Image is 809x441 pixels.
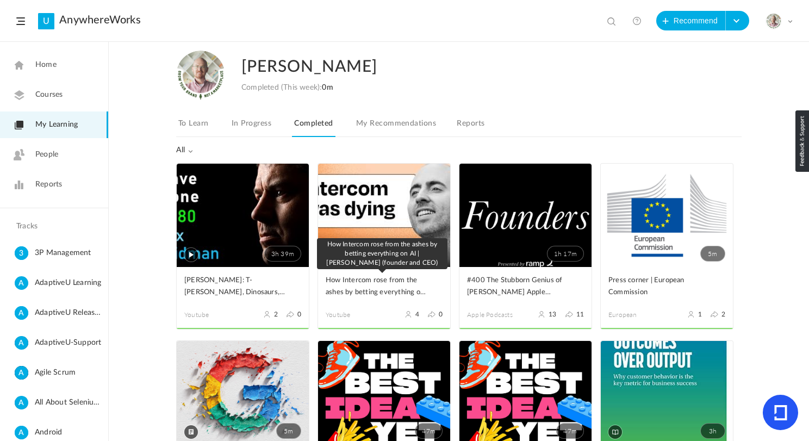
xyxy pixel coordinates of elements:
[35,149,58,160] span: People
[15,396,28,411] cite: A
[547,246,584,262] span: 1h 17m
[15,336,28,351] cite: A
[184,310,243,320] span: Youtube
[326,310,384,320] span: Youtube
[35,336,104,350] span: AdaptiveU-Support
[184,275,285,299] span: [PERSON_NAME]: T-[PERSON_NAME], Dinosaurs, Extinction, Evolution, and Jurassic Park | [PERSON_NAM...
[292,116,335,137] a: Completed
[601,164,733,267] a: 5m
[467,310,526,320] span: Apple Podcasts
[467,275,568,299] span: #400 The Stubborn Genius of [PERSON_NAME] Apple Podcasts
[35,119,78,131] span: My Learning
[177,164,309,267] a: 3h 39m
[15,246,28,261] cite: 3
[459,164,592,267] a: 1h 17m
[176,116,211,137] a: To Learn
[15,426,28,440] cite: A
[439,310,443,318] span: 0
[176,146,194,155] span: All
[549,310,556,318] span: 13
[229,116,273,137] a: In Progress
[35,366,104,380] span: Agile Scrum
[16,222,89,231] h4: Tracks
[59,14,141,27] a: AnywhereWorks
[721,310,725,318] span: 2
[35,179,62,190] span: Reports
[326,275,426,299] span: How Intercom rose from the ashes by betting everything on AI | [PERSON_NAME] (founder and CEO)
[318,164,450,267] a: 1h 26m
[700,423,725,439] span: 3h
[608,310,667,320] span: European Commission - European Commission
[297,310,301,318] span: 0
[698,310,702,318] span: 1
[38,13,54,29] a: U
[176,51,225,100] img: julia-s-version-gybnm-profile-picture-frame-2024-template-16.png
[35,426,104,439] span: Android
[241,51,694,83] h2: [PERSON_NAME]
[608,275,725,299] a: Press corner | European Commission
[608,275,709,299] span: Press corner | European Commission
[455,116,487,137] a: Reports
[241,83,333,92] div: Completed (This week):
[35,246,104,260] span: 3P Management
[264,246,301,262] span: 3h 39m
[656,11,726,30] button: Recommend
[35,276,104,290] span: AdaptiveU Learning
[35,306,104,320] span: AdaptiveU Release Details
[467,275,584,299] a: #400 The Stubborn Genius of [PERSON_NAME] Apple Podcasts
[35,396,104,409] span: All About Selenium Testing
[15,366,28,381] cite: A
[406,246,443,262] span: 1h 26m
[322,84,333,91] span: 0m
[556,423,584,439] span: 47m
[184,275,301,299] a: [PERSON_NAME]: T-[PERSON_NAME], Dinosaurs, Extinction, Evolution, and Jurassic Park | [PERSON_NAM...
[15,306,28,321] cite: A
[326,275,443,299] a: How Intercom rose from the ashes by betting everything on AI | [PERSON_NAME] (founder and CEO)
[35,89,63,101] span: Courses
[15,276,28,291] cite: A
[35,59,57,71] span: Home
[766,14,781,29] img: julia-s-version-gybnm-profile-picture-frame-2024-template-16.png
[276,423,301,439] span: 5m
[415,310,419,318] span: 4
[700,246,725,262] span: 5m
[576,310,584,318] span: 11
[415,423,443,439] span: 47m
[354,116,438,137] a: My Recommendations
[795,110,809,172] img: loop_feedback_btn.png
[274,310,278,318] span: 2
